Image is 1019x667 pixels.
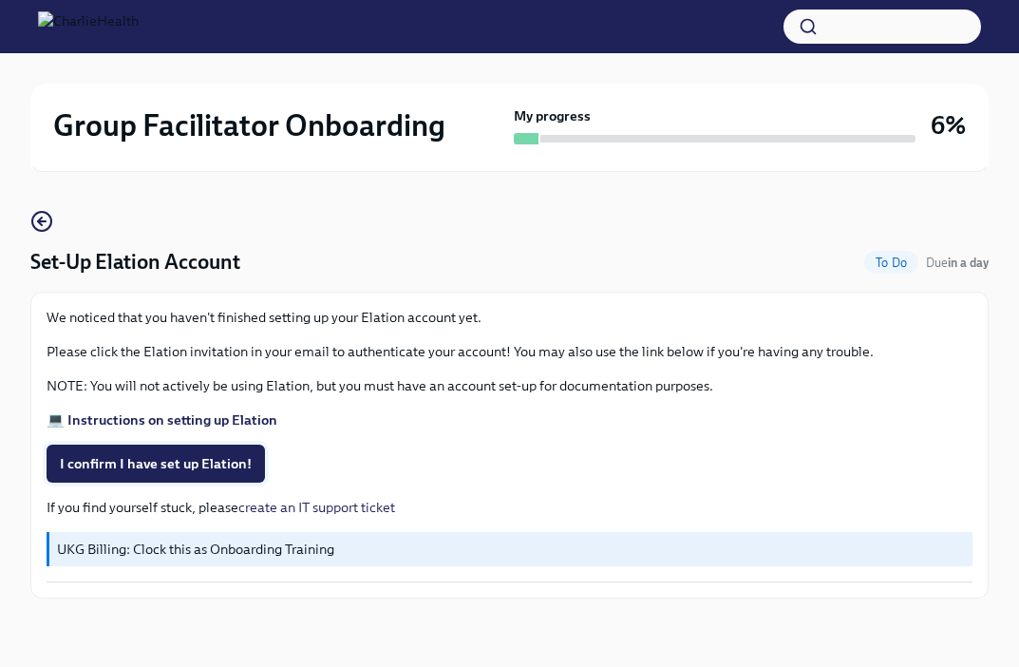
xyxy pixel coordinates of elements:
h4: Set-Up Elation Account [30,248,240,276]
p: UKG Billing: Clock this as Onboarding Training [57,540,965,559]
img: CharlieHealth [38,11,139,42]
p: Please click the Elation invitation in your email to authenticate your account! You may also use ... [47,342,972,361]
span: I confirm I have set up Elation! [60,454,252,473]
span: Due [926,256,989,270]
p: NOTE: You will not actively be using Elation, but you must have an account set-up for documentati... [47,376,972,395]
p: We noticed that you haven't finished setting up your Elation account yet. [47,308,972,327]
button: I confirm I have set up Elation! [47,445,265,483]
strong: My progress [514,106,591,125]
strong: in a day [948,256,989,270]
p: If you find yourself stuck, please [47,498,972,517]
span: August 13th, 2025 10:00 [926,254,989,272]
h3: 6% [931,108,966,143]
a: create an IT support ticket [238,499,395,516]
span: To Do [864,256,918,270]
h2: Group Facilitator Onboarding [53,106,445,144]
a: 💻 Instructions on setting up Elation [47,411,277,429]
